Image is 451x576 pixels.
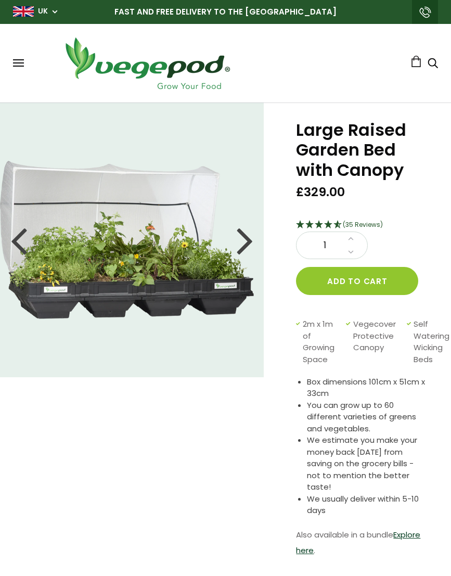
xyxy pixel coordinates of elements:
[307,376,425,400] li: Box dimensions 101cm x 51cm x 33cm
[296,267,418,295] button: Add to cart
[307,434,425,493] li: We estimate you make your money back [DATE] from saving on the grocery bills - not to mention the...
[296,120,425,180] h1: Large Raised Garden Bed with Canopy
[296,529,420,556] a: Explore here
[38,6,48,17] a: UK
[56,34,238,92] img: Vegepod
[307,239,342,252] span: 1
[307,493,425,517] li: We usually deliver within 5-10 days
[303,318,341,365] span: 2m x 1m of Growing Space
[296,527,425,558] p: Also available in a bundle .
[345,246,357,259] a: Decrease quantity by 1
[343,220,383,229] span: (35 Reviews)
[296,219,425,232] div: 4.69 Stars - 35 Reviews
[307,400,425,435] li: You can grow up to 60 different varieties of greens and vegetables.
[13,6,34,17] img: gb_large.png
[353,318,402,365] span: Vegecover Protective Canopy
[428,59,438,70] a: Search
[296,184,345,200] span: £329.00
[345,232,357,246] a: Increase quantity by 1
